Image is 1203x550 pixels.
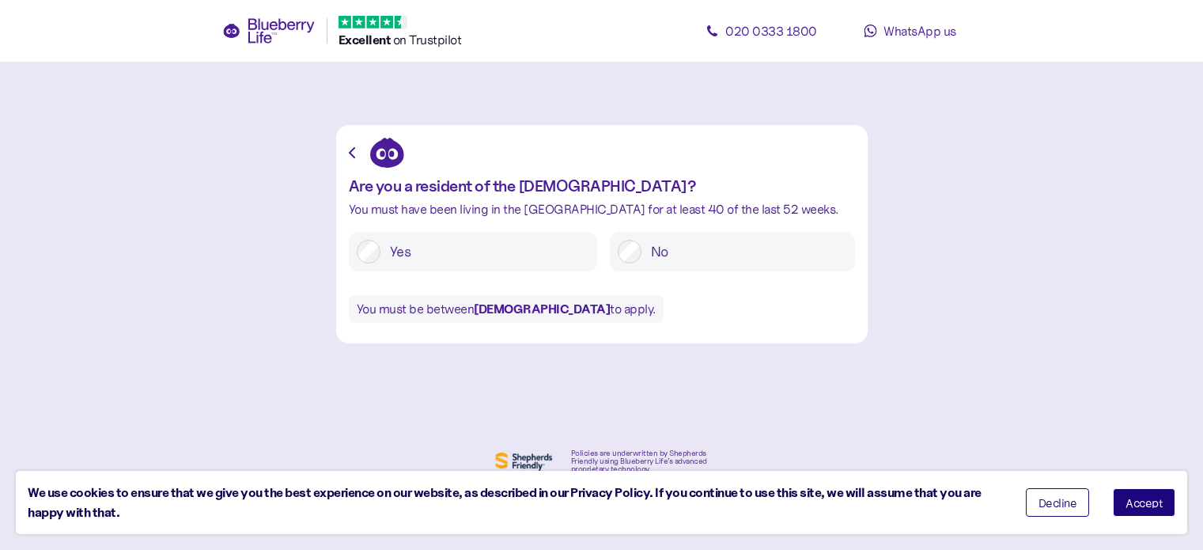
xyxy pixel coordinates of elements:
[393,32,462,47] span: on Trustpilot
[1038,497,1077,508] span: Decline
[883,23,956,39] span: WhatsApp us
[1026,488,1090,517] button: Decline cookies
[349,203,855,216] div: You must have been living in the [GEOGRAPHIC_DATA] for at least 40 of the last 52 weeks.
[380,240,589,264] label: Yes
[339,32,393,47] span: Excellent ️
[28,483,1002,522] div: We use cookies to ensure that we give you the best experience on our website, as described in our...
[1125,497,1163,508] span: Accept
[641,240,847,264] label: No
[474,301,610,317] b: [DEMOGRAPHIC_DATA]
[839,15,982,47] a: WhatsApp us
[1113,488,1175,517] button: Accept cookies
[690,15,833,47] a: 020 0333 1800
[492,449,555,474] img: Shephers Friendly
[725,23,817,39] span: 020 0333 1800
[349,295,664,323] div: You must be between to apply.
[349,177,855,195] div: Are you a resident of the [DEMOGRAPHIC_DATA]?
[571,449,712,473] div: Policies are underwritten by Shepherds Friendly using Blueberry Life’s advanced proprietary techn...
